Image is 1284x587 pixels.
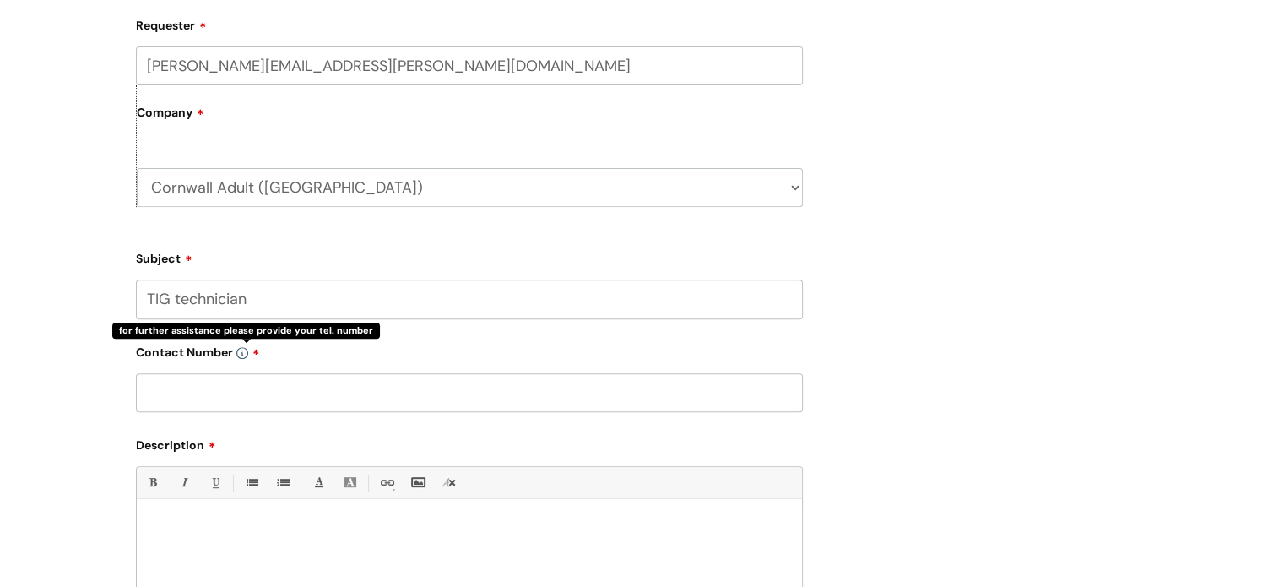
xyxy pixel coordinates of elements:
label: Company [137,100,803,138]
a: Remove formatting (Ctrl-\) [438,472,459,493]
label: Requester [136,13,803,33]
div: for further assistance please provide your tel. number [112,323,380,339]
label: Description [136,432,803,453]
a: Insert Image... [407,472,428,493]
a: Back Color [339,472,360,493]
a: • Unordered List (Ctrl-Shift-7) [241,472,262,493]
label: Subject [136,246,803,266]
a: Link [376,472,397,493]
a: Italic (Ctrl-I) [173,472,194,493]
a: 1. Ordered List (Ctrl-Shift-8) [272,472,293,493]
a: Bold (Ctrl-B) [142,472,163,493]
a: Underline(Ctrl-U) [204,472,225,493]
input: Email [136,46,803,85]
img: info-icon.svg [236,347,248,359]
a: Font Color [308,472,329,493]
label: Contact Number [136,340,803,360]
